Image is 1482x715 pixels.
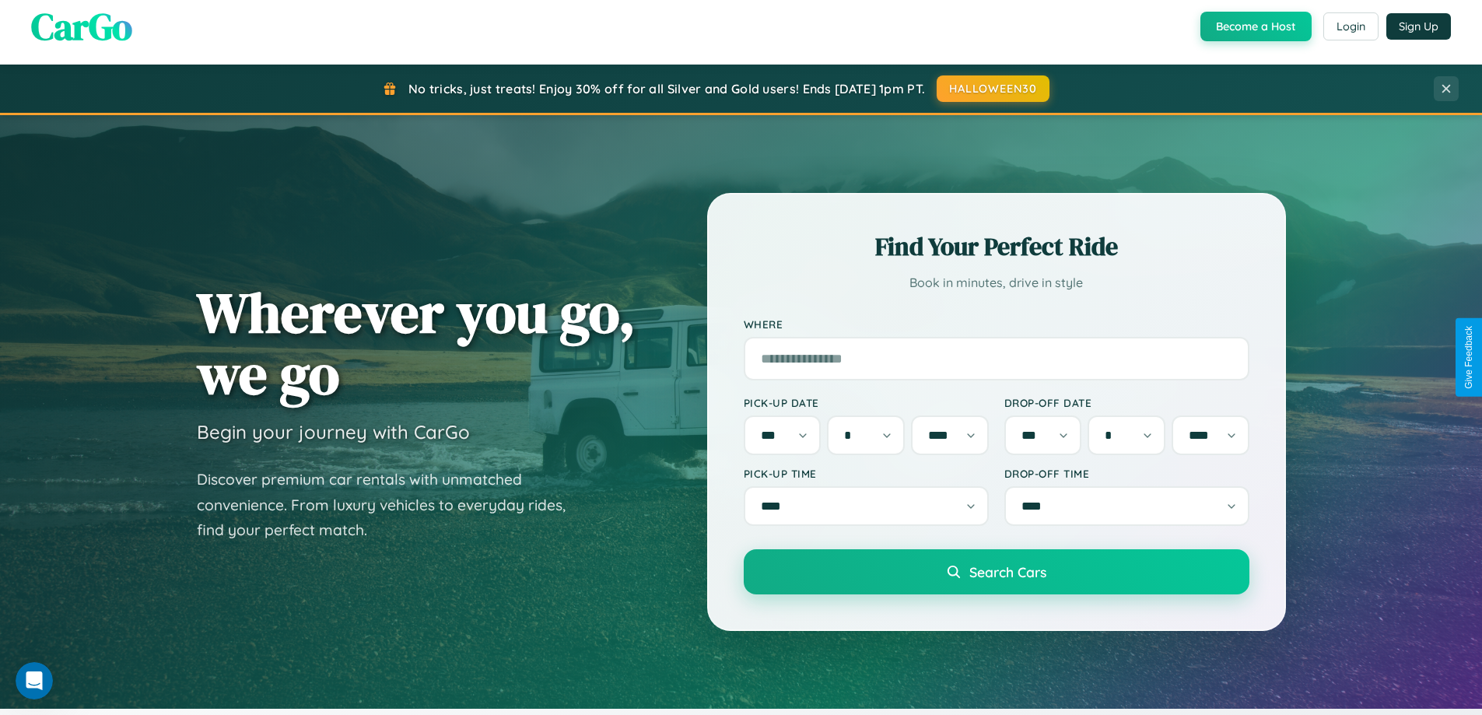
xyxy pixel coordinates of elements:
h1: Wherever you go, we go [197,282,636,405]
button: Sign Up [1386,13,1451,40]
button: Search Cars [744,549,1249,594]
p: Discover premium car rentals with unmatched convenience. From luxury vehicles to everyday rides, ... [197,467,586,543]
h2: Find Your Perfect Ride [744,230,1249,264]
iframe: Intercom live chat [16,662,53,699]
button: Become a Host [1200,12,1312,41]
span: Search Cars [969,563,1046,580]
label: Pick-up Date [744,396,989,409]
div: Give Feedback [1463,326,1474,389]
button: HALLOWEEN30 [937,75,1049,102]
span: CarGo [31,1,132,52]
h3: Begin your journey with CarGo [197,420,470,443]
span: No tricks, just treats! Enjoy 30% off for all Silver and Gold users! Ends [DATE] 1pm PT. [408,81,925,96]
label: Where [744,317,1249,331]
button: Login [1323,12,1379,40]
label: Drop-off Time [1004,467,1249,480]
label: Pick-up Time [744,467,989,480]
label: Drop-off Date [1004,396,1249,409]
p: Book in minutes, drive in style [744,272,1249,294]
